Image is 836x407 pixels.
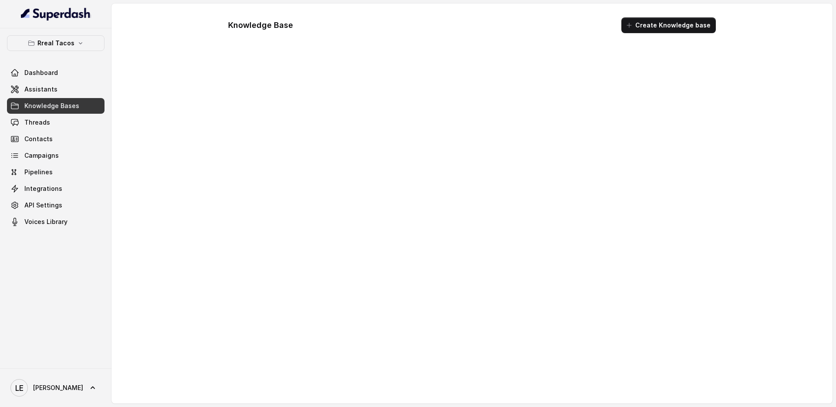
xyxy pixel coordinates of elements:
a: Assistants [7,81,104,97]
a: Voices Library [7,214,104,230]
span: Voices Library [24,217,67,226]
button: Create Knowledge base [621,17,716,33]
img: light.svg [21,7,91,21]
span: Campaigns [24,151,59,160]
span: Assistants [24,85,57,94]
h1: Knowledge Base [228,18,293,32]
span: Pipelines [24,168,53,176]
a: Knowledge Bases [7,98,104,114]
span: [PERSON_NAME] [33,383,83,392]
a: Dashboard [7,65,104,81]
span: Threads [24,118,50,127]
p: Rreal Tacos [37,38,74,48]
a: Campaigns [7,148,104,163]
a: Threads [7,115,104,130]
span: Contacts [24,135,53,143]
span: API Settings [24,201,62,210]
span: Dashboard [24,68,58,77]
button: Rreal Tacos [7,35,104,51]
span: Knowledge Bases [24,102,79,110]
a: Integrations [7,181,104,197]
a: Contacts [7,131,104,147]
a: API Settings [7,197,104,213]
span: Integrations [24,184,62,193]
a: Pipelines [7,164,104,180]
a: [PERSON_NAME] [7,376,104,400]
text: LE [15,383,24,393]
